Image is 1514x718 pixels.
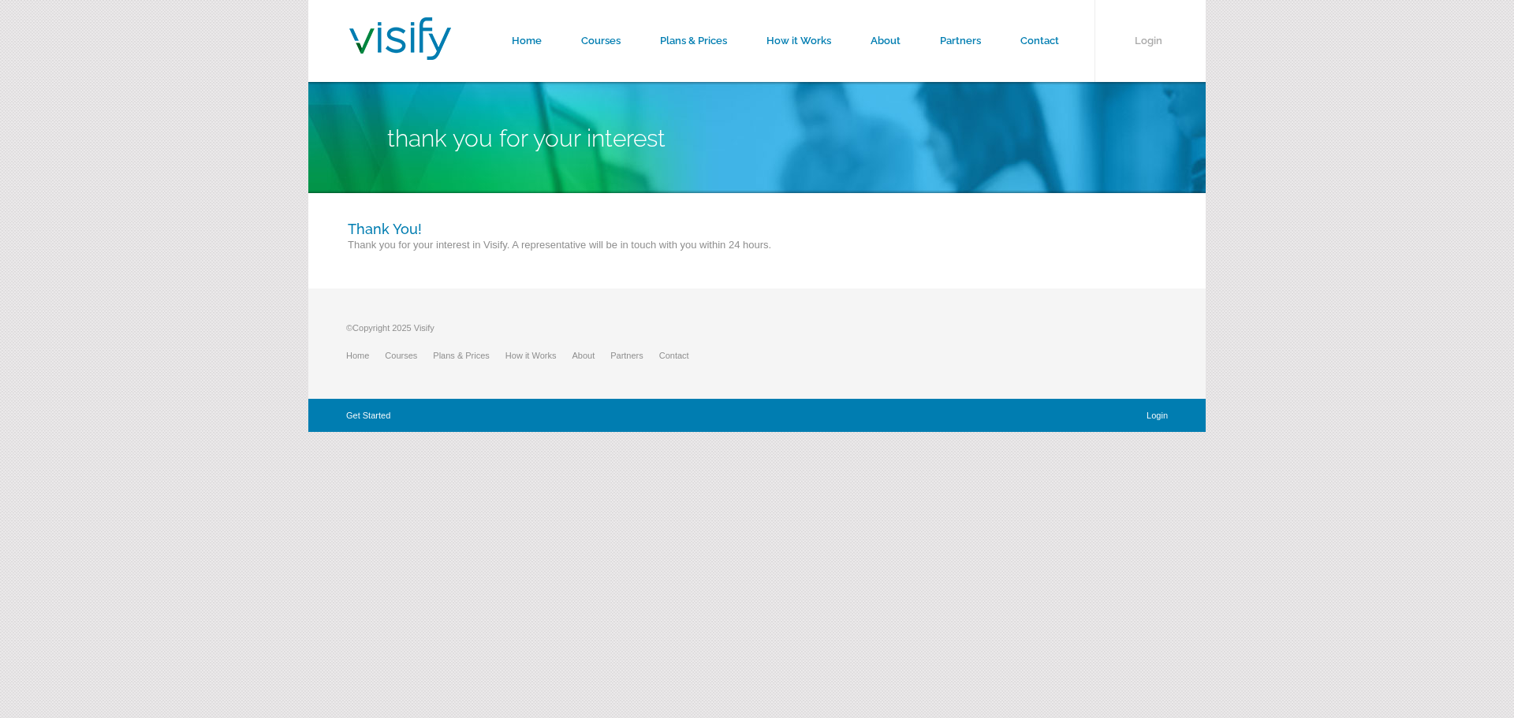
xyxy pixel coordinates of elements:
span: Copyright 2025 Visify [352,323,434,333]
p: Thank you for your interest in Visify. A representative will be in touch with you within 24 hours. [348,237,1166,261]
span: Thank You For Your Interest [387,125,666,152]
p: © [346,320,705,344]
a: Partners [610,351,659,360]
img: Visify Training [349,17,451,60]
h3: Thank You! [348,221,1166,237]
a: About [572,351,610,360]
a: Courses [385,351,433,360]
a: How it Works [505,351,572,360]
a: Login [1147,411,1168,420]
a: Contact [659,351,705,360]
a: Home [346,351,385,360]
a: Plans & Prices [433,351,505,360]
a: Visify Training [349,42,451,65]
a: Get Started [346,411,390,420]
